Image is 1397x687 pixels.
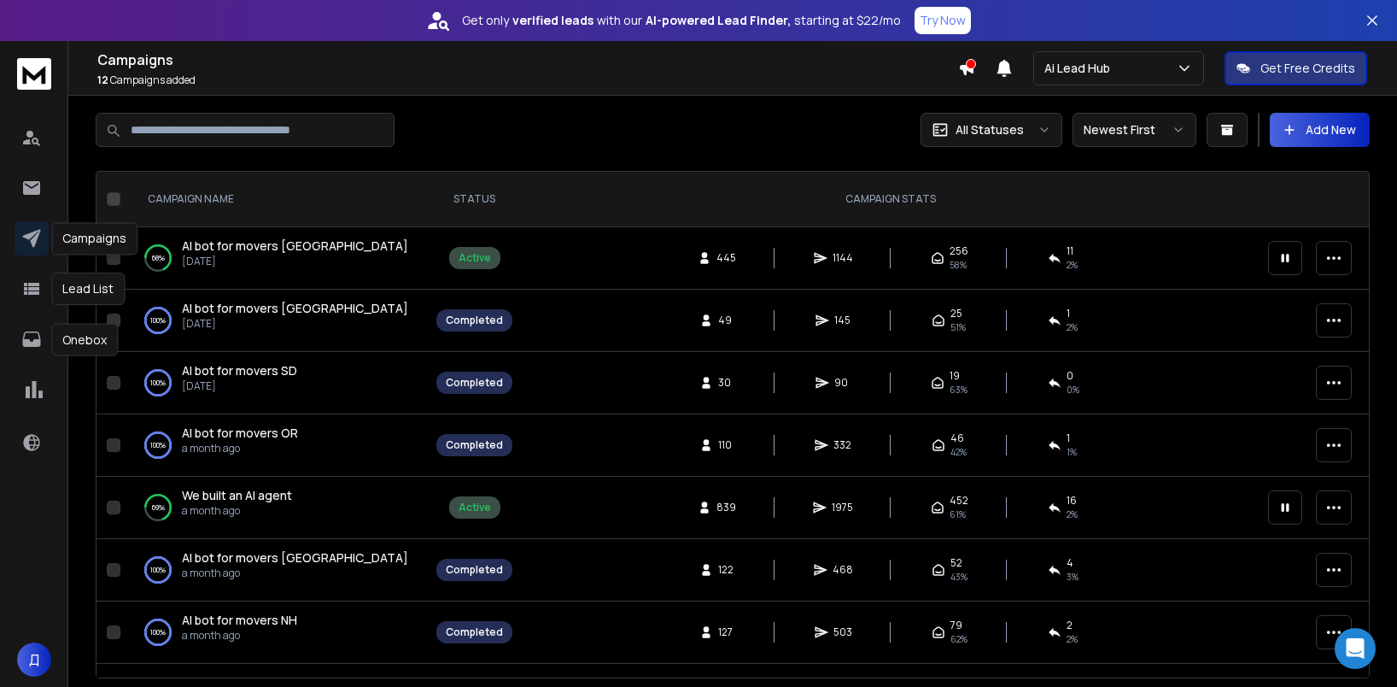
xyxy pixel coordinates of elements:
[1067,445,1077,459] span: 1 %
[446,376,503,390] div: Completed
[1335,628,1376,669] div: Open Intercom Messenger
[17,58,51,90] img: logo
[950,320,966,334] span: 51 %
[97,73,958,87] p: Campaigns added
[523,172,1258,227] th: CAMPAIGN STATS
[97,73,108,87] span: 12
[150,561,166,578] p: 100 %
[512,12,593,29] strong: verified leads
[950,632,967,646] span: 62 %
[950,445,967,459] span: 42 %
[446,563,503,577] div: Completed
[833,563,853,577] span: 468
[127,414,426,477] td: 100%AI bot for movers ORa month ago
[51,324,118,356] div: Onebox
[1067,307,1070,320] span: 1
[950,307,962,320] span: 25
[718,563,735,577] span: 122
[459,251,491,265] div: Active
[915,7,971,34] button: Try Now
[150,374,166,391] p: 100 %
[127,290,426,352] td: 100%AI bot for movers [GEOGRAPHIC_DATA][DATE]
[950,432,964,445] span: 46
[1067,244,1073,258] span: 11
[182,549,408,566] span: AI bot for movers [GEOGRAPHIC_DATA]
[1067,432,1070,445] span: 1
[950,244,968,258] span: 256
[182,317,408,331] p: [DATE]
[182,425,298,442] a: AI bot for movers OR
[182,300,408,317] a: AI bot for movers [GEOGRAPHIC_DATA]
[1067,258,1078,272] span: 2 %
[51,273,125,305] div: Lead List
[97,50,958,70] h1: Campaigns
[182,362,297,379] span: AI bot for movers SD
[182,567,408,580] p: a month ago
[182,549,408,567] a: AI bot for movers [GEOGRAPHIC_DATA]
[150,624,166,641] p: 100 %
[17,643,51,677] button: Д
[1260,60,1355,77] p: Get Free Credits
[127,172,426,227] th: CAMPAIGN NAME
[182,612,297,629] a: AI bot for movers NH
[833,438,851,452] span: 332
[833,625,852,639] span: 503
[182,487,292,503] span: We built an AI agent
[182,362,297,379] a: AI bot for movers SD
[718,314,735,327] span: 49
[950,494,968,508] span: 452
[150,437,166,454] p: 100 %
[426,172,523,227] th: STATUS
[182,238,408,255] a: AI bot for movers [GEOGRAPHIC_DATA]
[127,477,426,539] td: 69%We built an AI agenta month ago
[1067,619,1073,632] span: 2
[833,251,853,265] span: 1144
[716,501,736,514] span: 839
[950,556,962,570] span: 52
[1073,113,1196,147] button: Newest First
[446,625,503,639] div: Completed
[950,383,967,396] span: 63 %
[182,629,297,643] p: a month ago
[950,369,960,383] span: 19
[182,425,298,441] span: AI bot for movers OR
[718,625,735,639] span: 127
[1225,51,1367,85] button: Get Free Credits
[182,504,292,518] p: a month ago
[182,300,408,316] span: AI bot for movers [GEOGRAPHIC_DATA]
[950,508,966,521] span: 61 %
[832,501,853,514] span: 1975
[1067,556,1073,570] span: 4
[152,250,165,267] p: 68 %
[446,438,503,452] div: Completed
[127,227,426,290] td: 68%AI bot for movers [GEOGRAPHIC_DATA][DATE]
[127,352,426,414] td: 100%AI bot for movers SD[DATE]
[716,251,736,265] span: 445
[182,442,298,455] p: a month ago
[1067,320,1078,334] span: 2 %
[1067,369,1073,383] span: 0
[718,376,735,390] span: 30
[1067,494,1077,508] span: 16
[51,222,137,255] div: Campaigns
[718,438,735,452] span: 110
[182,255,408,268] p: [DATE]
[956,121,1024,138] p: All Statuses
[127,602,426,664] td: 100%AI bot for movers NHa month ago
[1067,570,1078,584] span: 3 %
[127,539,426,602] td: 100%AI bot for movers [GEOGRAPHIC_DATA]a month ago
[834,376,851,390] span: 90
[920,12,966,29] p: Try Now
[1044,60,1117,77] p: Ai Lead Hub
[182,487,292,504] a: We built an AI agent
[1067,508,1078,521] span: 2 %
[950,570,967,584] span: 43 %
[646,12,791,29] strong: AI-powered Lead Finder,
[152,499,165,516] p: 69 %
[446,314,503,327] div: Completed
[182,379,297,393] p: [DATE]
[1067,383,1079,396] span: 0 %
